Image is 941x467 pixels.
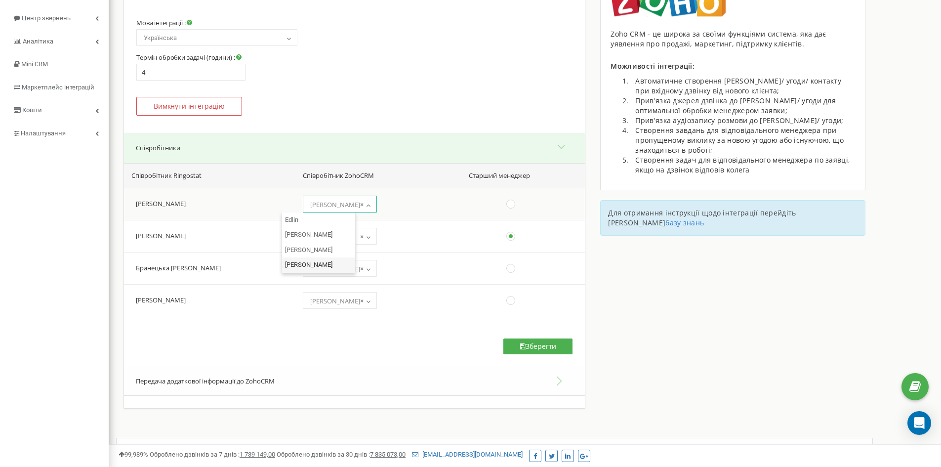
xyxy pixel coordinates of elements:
span: Аналiтика [23,38,53,45]
a: базу знань [665,218,704,227]
td: Бранецька [PERSON_NAME] [124,252,294,284]
div: Open Intercom Messenger [907,411,931,435]
li: [PERSON_NAME] [282,227,355,243]
li: Прив'язка джерел дзвінка до [PERSON_NAME]/ угоди для оптимальної обробки менеджером заявки; [630,96,855,116]
p: Можливості інтеграції: [611,61,855,71]
span: Альона Літвіщенко [306,294,373,308]
th: Співробітник Ringostat [124,163,294,188]
button: Зберегти [503,339,573,354]
u: 1 739 149,00 [240,451,275,458]
td: [PERSON_NAME] [124,188,294,220]
button: Співробітники [124,133,585,163]
li: Створення завдань для відповідального менеджера при пропущеному виклику за новою угодою або існую... [630,126,855,155]
button: Вимкнути інтеграцію [136,97,242,116]
li: Автоматичне створення [PERSON_NAME]/ угоди/ контакту при вхідному дзвінку від нового клієнта; [630,76,855,96]
th: Співробітник ZohoCRM [294,163,461,188]
span: Mini CRM [21,60,48,68]
span: Налаштування [21,129,66,137]
span: Оброблено дзвінків за 30 днів : [277,451,406,458]
span: Маркетплейс інтеграцій [22,84,94,91]
li: [PERSON_NAME] [282,243,355,258]
span: × [360,230,364,244]
span: Українська [136,29,297,46]
li: Прив'язка аудіозапису розмови до [PERSON_NAME]/ угоди; [630,116,855,126]
td: [PERSON_NAME] [124,284,294,316]
li: Створення задач для відповідального менеджера по заявці, якщо на дзвінок відповів колега [630,155,855,175]
u: 7 835 073,00 [370,451,406,458]
div: Zoho CRM - це широка за своїми функціями система, яка дає уявлення про продажі, маркетинг, підтри... [611,29,855,49]
span: × [360,294,364,308]
span: Євген Матюшко [306,198,373,212]
li: [PERSON_NAME] [282,257,355,273]
label: Термін обробки задачі (години) : [136,53,242,61]
a: [EMAIL_ADDRESS][DOMAIN_NAME] [412,451,523,458]
p: Для отримання інструкції щодо інтеграції перейдіть [PERSON_NAME] [608,208,858,228]
span: × [360,262,364,276]
td: [PERSON_NAME] [124,220,294,252]
label: Мова інтеграції : [136,19,192,27]
button: Передача додаткової інформації до ZohoCRM [124,367,585,396]
span: 99,989% [119,451,148,458]
span: Центр звернень [22,14,71,22]
span: Альона Літвіщенко [303,292,377,309]
span: × [360,198,364,212]
span: Українська [140,31,294,45]
span: Старший менеджер [469,171,530,180]
span: Євген Матюшко [303,196,377,212]
span: Кошти [22,106,42,114]
li: Edlin [282,212,355,228]
span: Оброблено дзвінків за 7 днів : [150,451,275,458]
